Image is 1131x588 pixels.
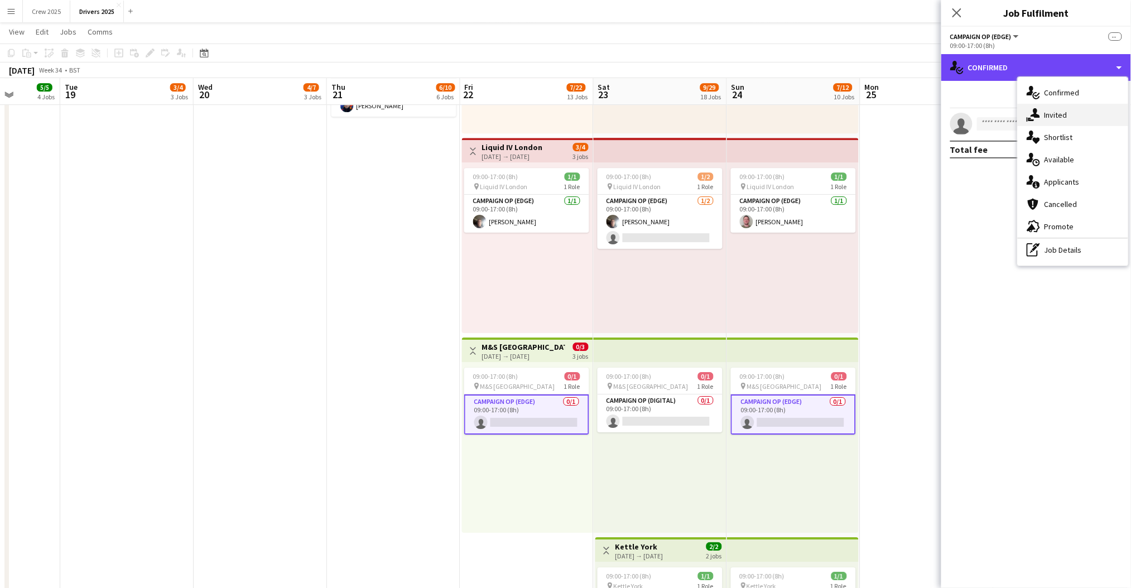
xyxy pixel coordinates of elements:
span: Comms [88,27,113,37]
span: 1 Role [831,182,847,191]
div: [DATE] → [DATE] [482,352,565,360]
div: Confirmed [1018,81,1128,104]
a: Jobs [55,25,81,39]
span: Liquid IV London [480,182,528,191]
div: 10 Jobs [834,93,855,101]
span: Edit [36,27,49,37]
span: 1 Role [564,182,580,191]
span: Week 34 [37,66,65,74]
span: Campaign Op (Edge) [950,32,1012,41]
span: Tue [65,82,78,92]
div: [DATE] [9,65,35,76]
button: Drivers 2025 [70,1,124,22]
app-job-card: 09:00-17:00 (8h)0/1 M&S [GEOGRAPHIC_DATA]1 RoleCampaign Op (Edge)0/109:00-17:00 (8h) [731,368,856,435]
span: 09:00-17:00 (8h) [473,372,518,380]
span: 19 [63,88,78,101]
div: 09:00-17:00 (8h)1/2 Liquid IV London1 RoleCampaign Op (Edge)1/209:00-17:00 (8h)[PERSON_NAME] [598,168,723,249]
span: 09:00-17:00 (8h) [607,372,652,380]
div: Promote [1018,215,1128,238]
div: BST [69,66,80,74]
h3: Job Fulfilment [941,6,1131,20]
div: 09:00-17:00 (8h) [950,41,1122,50]
a: Comms [83,25,117,39]
button: Campaign Op (Edge) [950,32,1021,41]
span: 1 Role [564,382,580,391]
span: 0/1 [565,372,580,380]
div: 3 Jobs [171,93,188,101]
div: 3 jobs [573,151,589,161]
app-job-card: 09:00-17:00 (8h)1/1 Liquid IV London1 RoleCampaign Op (Edge)1/109:00-17:00 (8h)[PERSON_NAME] [464,168,589,233]
span: 0/1 [698,372,714,380]
app-job-card: 09:00-17:00 (8h)1/1 Liquid IV London1 RoleCampaign Op (Edge)1/109:00-17:00 (8h)[PERSON_NAME] [731,168,856,233]
span: View [9,27,25,37]
span: Liquid IV London [747,182,795,191]
div: Available [1018,148,1128,171]
app-job-card: 09:00-17:00 (8h)0/1 M&S [GEOGRAPHIC_DATA]1 RoleCampaign Op (Digital)0/109:00-17:00 (8h) [598,368,723,432]
span: 2/2 [706,542,722,551]
app-card-role: Campaign Op (Edge)1/109:00-17:00 (8h)[PERSON_NAME] [464,195,589,233]
span: 1 Role [831,382,847,391]
div: Total fee [950,144,988,155]
h3: Kettle York [615,542,663,552]
app-card-role: Campaign Op (Edge)0/109:00-17:00 (8h) [464,394,589,435]
app-card-role: Campaign Op (Digital)0/109:00-17:00 (8h) [598,394,723,432]
span: Fri [465,82,474,92]
h3: Liquid IV London [482,142,543,152]
span: 0/1 [831,372,847,380]
span: 1/1 [831,572,847,580]
span: 3/4 [170,83,186,91]
span: Thu [331,82,345,92]
span: 24 [730,88,745,101]
span: 20 [196,88,213,101]
span: 1/1 [698,572,714,580]
div: 3 Jobs [304,93,321,101]
app-card-role: Campaign Op (Edge)0/109:00-17:00 (8h) [731,394,856,435]
span: 22 [463,88,474,101]
span: 5/5 [37,83,52,91]
span: -- [1109,32,1122,41]
span: Liquid IV London [614,182,661,191]
div: 6 Jobs [437,93,455,101]
div: Applicants [1018,171,1128,193]
div: 18 Jobs [701,93,721,101]
div: Confirmed [941,54,1131,81]
app-card-role: Campaign Op (Edge)1/109:00-17:00 (8h)[PERSON_NAME] [731,195,856,233]
span: 09:00-17:00 (8h) [740,572,785,580]
button: Crew 2025 [23,1,70,22]
span: 6/10 [436,83,455,91]
div: 4 Jobs [37,93,55,101]
span: 25 [863,88,879,101]
app-card-role: Campaign Op (Edge)1/209:00-17:00 (8h)[PERSON_NAME] [598,195,723,249]
div: 13 Jobs [567,93,588,101]
span: 3/4 [573,143,589,151]
div: Shortlist [1018,126,1128,148]
span: Wed [198,82,213,92]
app-job-card: 09:00-17:00 (8h)0/1 M&S [GEOGRAPHIC_DATA]1 RoleCampaign Op (Edge)0/109:00-17:00 (8h) [464,368,589,435]
span: 09:00-17:00 (8h) [473,172,518,181]
span: 1 Role [697,182,714,191]
div: Invited [1018,104,1128,126]
span: Mon [865,82,879,92]
span: 4/7 [304,83,319,91]
div: [DATE] → [DATE] [482,152,543,161]
span: Sat [598,82,610,92]
span: 1 Role [697,382,714,391]
span: Jobs [60,27,76,37]
span: M&S [GEOGRAPHIC_DATA] [747,382,822,391]
span: 09:00-17:00 (8h) [740,172,785,181]
span: 7/12 [834,83,853,91]
span: 09:00-17:00 (8h) [607,172,652,181]
a: View [4,25,29,39]
a: Edit [31,25,53,39]
span: 21 [330,88,345,101]
span: 7/22 [567,83,586,91]
span: M&S [GEOGRAPHIC_DATA] [480,382,555,391]
span: Sun [731,82,745,92]
div: 3 jobs [573,351,589,360]
div: Cancelled [1018,193,1128,215]
span: M&S [GEOGRAPHIC_DATA] [614,382,689,391]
